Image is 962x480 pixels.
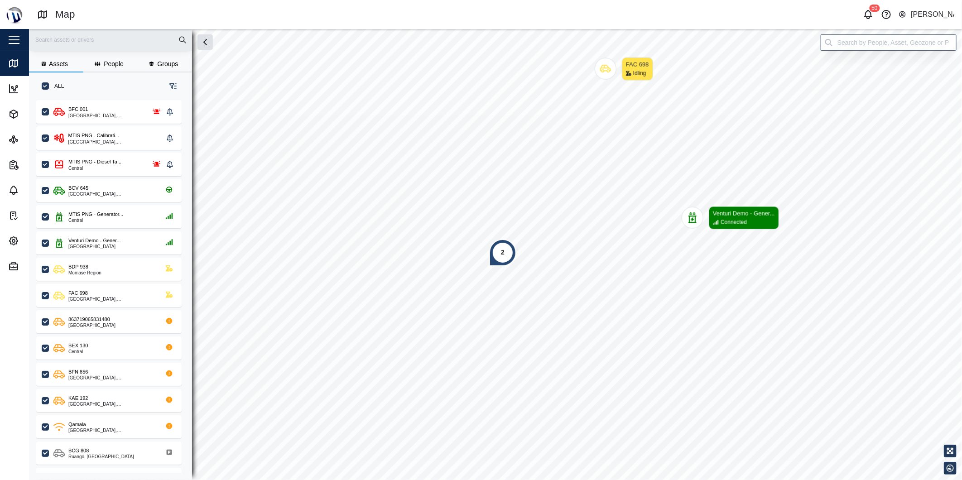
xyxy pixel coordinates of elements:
div: Dashboard [24,84,62,94]
button: [PERSON_NAME] [898,8,955,21]
label: ALL [49,82,64,90]
div: 2 [501,248,505,258]
div: BFN 856 [68,368,88,376]
div: Venturi Demo - Gener... [68,237,121,245]
span: Assets [49,61,68,67]
div: [GEOGRAPHIC_DATA], [GEOGRAPHIC_DATA] [68,402,155,407]
div: Connected [721,218,747,227]
div: MTIS PNG - Calibrati... [68,132,119,139]
div: Map marker [489,239,516,266]
span: People [104,61,124,67]
input: Search assets or drivers [34,33,187,47]
img: Main Logo [5,5,24,24]
div: MTIS PNG - Diesel Ta... [68,158,121,166]
div: 50 [869,5,880,12]
canvas: Map [29,29,962,480]
div: [GEOGRAPHIC_DATA], [GEOGRAPHIC_DATA] [68,140,164,144]
div: BDP 938 [68,263,88,271]
div: FAC 698 [68,289,88,297]
div: Alarms [24,185,51,195]
div: [GEOGRAPHIC_DATA], [GEOGRAPHIC_DATA] [68,114,142,118]
div: MTIS PNG - Generator... [68,211,123,218]
div: [GEOGRAPHIC_DATA] [68,323,115,328]
div: [GEOGRAPHIC_DATA], [GEOGRAPHIC_DATA] [68,297,155,302]
div: grid [36,97,192,473]
div: Tasks [24,211,47,221]
div: 863719065831480 [68,316,110,323]
div: Qamala [68,421,86,428]
div: BFC 001 [68,106,88,113]
div: Central [68,350,88,354]
div: Settings [24,236,54,246]
div: Momase Region [68,271,101,275]
div: Ruango, [GEOGRAPHIC_DATA] [68,455,134,459]
div: [GEOGRAPHIC_DATA] [68,245,121,249]
div: Map marker [682,206,779,230]
div: BEX 130 [68,342,88,350]
div: Reports [24,160,53,170]
div: Assets [24,109,50,119]
div: BCG 808 [68,447,89,455]
div: Sites [24,134,45,144]
div: KAE 192 [68,394,88,402]
span: Groups [157,61,178,67]
div: Venturi Demo - Gener... [713,209,775,218]
div: [GEOGRAPHIC_DATA], [GEOGRAPHIC_DATA] [68,376,155,380]
div: [PERSON_NAME] [911,9,954,20]
div: Map [55,7,75,23]
div: Map marker [595,58,653,81]
div: FAC 698 [626,60,649,69]
div: Idling [633,69,646,78]
div: Central [68,166,121,171]
div: [GEOGRAPHIC_DATA], [GEOGRAPHIC_DATA] [68,428,155,433]
input: Search by People, Asset, Geozone or Place [821,34,957,51]
div: Central [68,218,123,223]
div: Map [24,58,43,68]
div: Admin [24,261,49,271]
div: BCV 645 [68,184,88,192]
div: [GEOGRAPHIC_DATA], [GEOGRAPHIC_DATA] [68,192,155,197]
